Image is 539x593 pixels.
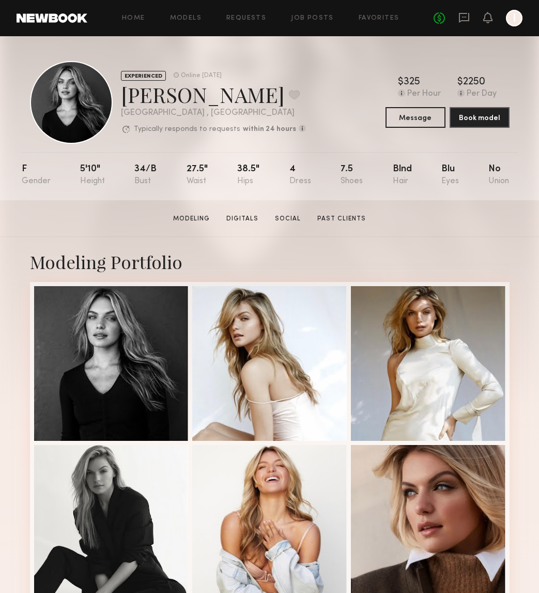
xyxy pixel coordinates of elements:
[170,15,202,22] a: Models
[121,81,306,108] div: [PERSON_NAME]
[457,77,463,87] div: $
[386,107,445,128] button: Message
[359,15,399,22] a: Favorites
[243,126,296,133] b: within 24 hours
[407,90,441,99] div: Per Hour
[187,165,208,186] div: 27.5"
[398,77,404,87] div: $
[467,90,497,99] div: Per Day
[271,214,305,224] a: Social
[122,15,145,22] a: Home
[22,165,51,186] div: F
[222,214,263,224] a: Digitals
[404,77,420,87] div: 325
[393,165,412,186] div: Blnd
[134,165,157,186] div: 34/b
[506,10,522,26] a: I
[121,71,166,81] div: EXPERIENCED
[291,15,334,22] a: Job Posts
[169,214,214,224] a: Modeling
[441,165,459,186] div: Blu
[181,72,222,79] div: Online [DATE]
[341,165,363,186] div: 7.5
[226,15,266,22] a: Requests
[30,249,510,274] div: Modeling Portfolio
[80,165,105,186] div: 5'10"
[237,165,259,186] div: 38.5"
[488,165,509,186] div: No
[313,214,370,224] a: Past Clients
[289,165,311,186] div: 4
[134,126,240,133] p: Typically responds to requests
[121,109,306,117] div: [GEOGRAPHIC_DATA] , [GEOGRAPHIC_DATA]
[450,107,510,128] button: Book model
[463,77,485,87] div: 2250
